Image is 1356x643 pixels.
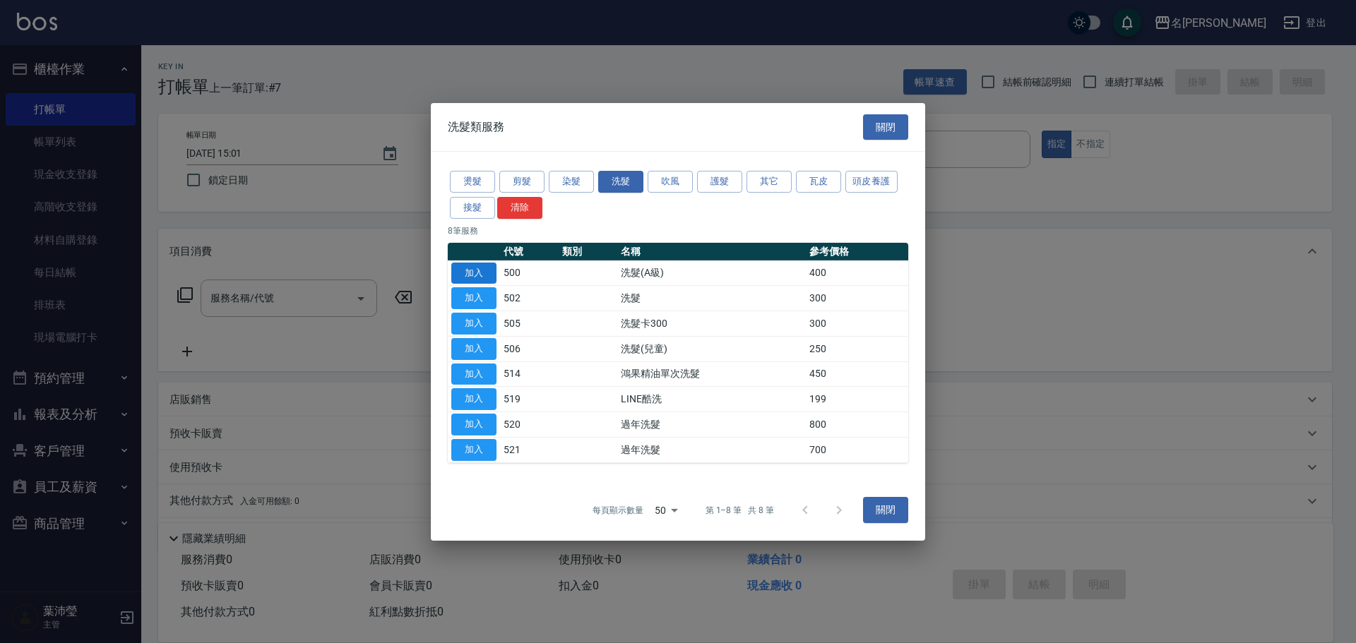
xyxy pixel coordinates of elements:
[617,361,806,387] td: 鴻果精油單次洗髮
[617,260,806,286] td: 洗髮(A級)
[451,388,496,410] button: 加入
[617,286,806,311] td: 洗髮
[500,437,559,462] td: 521
[863,114,908,140] button: 關閉
[593,504,643,517] p: 每頁顯示數量
[806,437,908,462] td: 700
[806,361,908,387] td: 450
[448,224,908,236] p: 8 筆服務
[648,171,693,193] button: 吹風
[451,414,496,435] button: 加入
[500,260,559,286] td: 500
[863,497,908,523] button: 關閉
[598,171,643,193] button: 洗髮
[451,338,496,360] button: 加入
[451,262,496,284] button: 加入
[451,313,496,335] button: 加入
[649,491,683,529] div: 50
[451,287,496,309] button: 加入
[500,411,559,437] td: 520
[451,439,496,461] button: 加入
[806,336,908,361] td: 250
[500,242,559,260] th: 代號
[806,311,908,336] td: 300
[500,387,559,412] td: 519
[451,363,496,385] button: 加入
[497,197,542,219] button: 清除
[450,197,495,219] button: 接髮
[796,171,841,193] button: 瓦皮
[499,171,545,193] button: 剪髮
[697,171,742,193] button: 護髮
[500,311,559,336] td: 505
[617,311,806,336] td: 洗髮卡300
[806,387,908,412] td: 199
[500,336,559,361] td: 506
[706,504,774,517] p: 第 1–8 筆 共 8 筆
[806,242,908,260] th: 參考價格
[500,361,559,387] td: 514
[806,411,908,437] td: 800
[559,242,617,260] th: 類別
[450,171,495,193] button: 燙髮
[845,171,898,193] button: 頭皮養護
[617,336,806,361] td: 洗髮(兒童)
[747,171,792,193] button: 其它
[617,387,806,412] td: LINE酷洗
[806,260,908,286] td: 400
[500,286,559,311] td: 502
[617,437,806,462] td: 過年洗髮
[806,286,908,311] td: 300
[617,411,806,437] td: 過年洗髮
[549,171,594,193] button: 染髮
[617,242,806,260] th: 名稱
[448,120,504,134] span: 洗髮類服務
